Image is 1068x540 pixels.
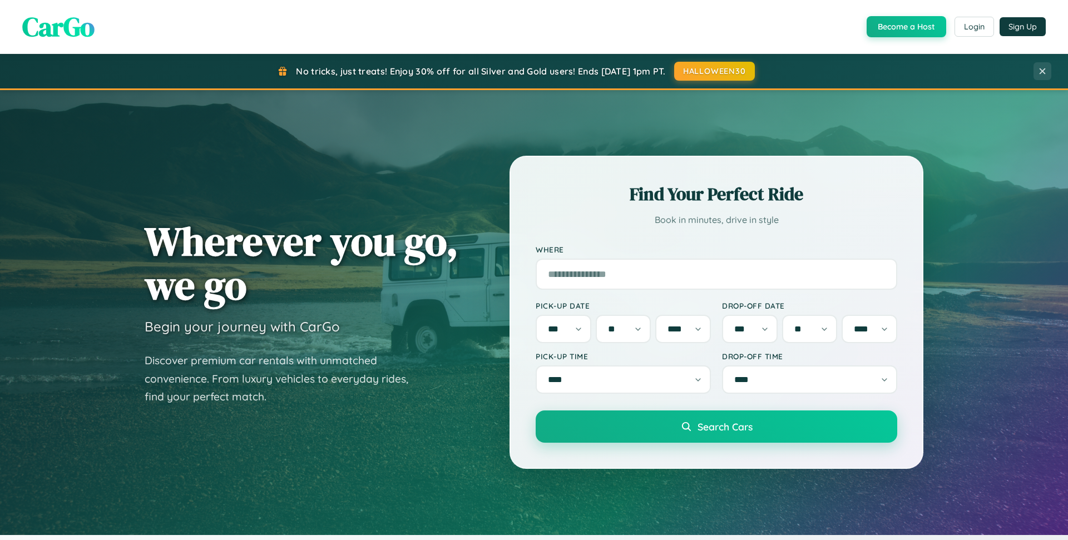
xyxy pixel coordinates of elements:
[722,301,897,310] label: Drop-off Date
[698,420,753,433] span: Search Cars
[145,219,458,307] h1: Wherever you go, we go
[955,17,994,37] button: Login
[1000,17,1046,36] button: Sign Up
[296,66,665,77] span: No tricks, just treats! Enjoy 30% off for all Silver and Gold users! Ends [DATE] 1pm PT.
[536,351,711,361] label: Pick-up Time
[867,16,946,37] button: Become a Host
[22,8,95,45] span: CarGo
[536,245,897,254] label: Where
[722,351,897,361] label: Drop-off Time
[536,182,897,206] h2: Find Your Perfect Ride
[536,410,897,443] button: Search Cars
[536,212,897,228] p: Book in minutes, drive in style
[674,62,755,81] button: HALLOWEEN30
[145,351,423,406] p: Discover premium car rentals with unmatched convenience. From luxury vehicles to everyday rides, ...
[536,301,711,310] label: Pick-up Date
[145,318,340,335] h3: Begin your journey with CarGo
